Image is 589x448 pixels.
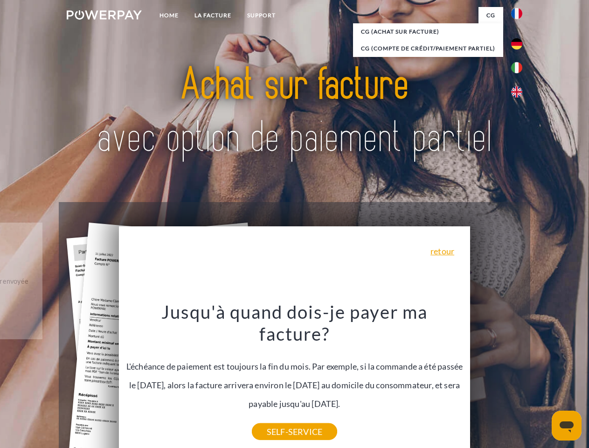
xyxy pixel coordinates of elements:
[478,7,503,24] a: CG
[511,62,522,73] img: it
[511,38,522,49] img: de
[511,86,522,98] img: en
[353,23,503,40] a: CG (achat sur facture)
[125,301,465,432] div: L'échéance de paiement est toujours la fin du mois. Par exemple, si la commande a été passée le [...
[152,7,187,24] a: Home
[239,7,284,24] a: Support
[430,247,454,255] a: retour
[187,7,239,24] a: LA FACTURE
[353,40,503,57] a: CG (Compte de crédit/paiement partiel)
[89,45,500,179] img: title-powerpay_fr.svg
[511,8,522,19] img: fr
[125,301,465,345] h3: Jusqu'à quand dois-je payer ma facture?
[67,10,142,20] img: logo-powerpay-white.svg
[252,423,337,440] a: SELF-SERVICE
[552,411,582,441] iframe: Bouton de lancement de la fenêtre de messagerie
